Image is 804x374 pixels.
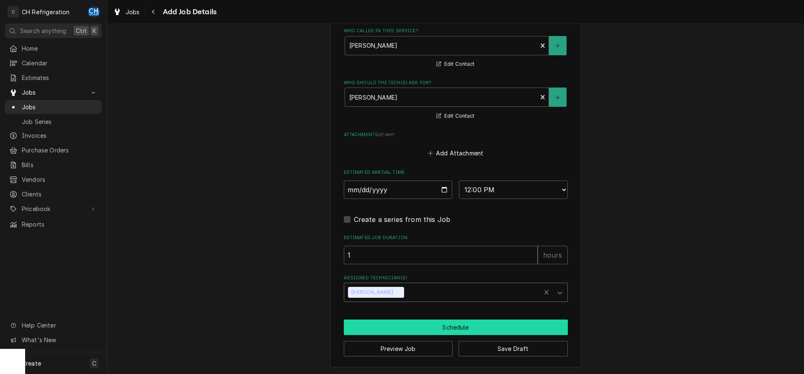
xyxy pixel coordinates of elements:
[5,56,102,70] a: Calendar
[5,85,102,99] a: Go to Jobs
[5,23,102,38] button: Search anythingCtrlK
[160,6,216,18] span: Add Job Details
[344,320,568,335] button: Schedule
[344,235,568,264] div: Estimated Job Duration
[344,80,568,121] div: Who should the tech(s) ask for?
[555,95,560,101] svg: Create New Contact
[22,360,41,367] span: Create
[5,217,102,231] a: Reports
[5,71,102,85] a: Estimates
[22,220,98,229] span: Reports
[22,160,98,169] span: Bills
[5,333,102,347] a: Go to What's New
[22,117,98,126] span: Job Series
[5,202,102,216] a: Go to Pricebook
[8,6,19,18] div: C
[348,287,395,298] div: [PERSON_NAME]
[110,5,143,19] a: Jobs
[459,341,568,356] button: Save Draft
[344,320,568,335] div: Button Group Row
[5,41,102,55] a: Home
[344,132,568,159] div: Attachments
[92,359,96,368] span: C
[22,131,98,140] span: Invoices
[22,59,98,67] span: Calendar
[435,111,476,121] button: Edit Contact
[549,88,567,107] button: Create New Contact
[344,28,568,69] div: Who called in this service?
[20,26,66,35] span: Search anything
[354,214,451,224] label: Create a series from this Job
[344,235,568,241] label: Estimated Job Duration
[5,129,102,142] a: Invoices
[344,28,568,34] label: Who called in this service?
[344,80,568,86] label: Who should the tech(s) ask for?
[147,5,160,18] button: Navigate back
[344,320,568,356] div: Button Group
[5,115,102,129] a: Job Series
[378,132,394,137] span: ( if any )
[22,146,98,155] span: Purchase Orders
[5,318,102,332] a: Go to Help Center
[549,36,567,55] button: Create New Contact
[22,321,97,330] span: Help Center
[344,132,568,138] label: Attachments
[5,143,102,157] a: Purchase Orders
[22,204,85,213] span: Pricebook
[5,187,102,201] a: Clients
[395,287,404,298] div: Remove Chris Hiraga
[344,335,568,356] div: Button Group Row
[344,275,568,302] div: Assigned Technician(s)
[344,341,453,356] button: Preview Job
[5,158,102,172] a: Bills
[5,100,102,114] a: Jobs
[22,73,98,82] span: Estimates
[22,44,98,53] span: Home
[5,173,102,186] a: Vendors
[76,26,87,35] span: Ctrl
[435,59,476,70] button: Edit Contact
[344,169,568,176] label: Estimated Arrival Time
[22,88,85,97] span: Jobs
[426,147,485,159] button: Add Attachment
[88,6,100,18] div: Chris Hiraga's Avatar
[344,181,453,199] input: Date
[344,275,568,281] label: Assigned Technician(s)
[22,103,98,111] span: Jobs
[22,175,98,184] span: Vendors
[126,8,140,16] span: Jobs
[538,246,568,264] div: hours
[22,335,97,344] span: What's New
[22,190,98,199] span: Clients
[344,169,568,199] div: Estimated Arrival Time
[88,6,100,18] div: CH
[93,26,96,35] span: K
[459,181,568,199] select: Time Select
[555,43,560,49] svg: Create New Contact
[22,8,70,16] div: CH Refrigeration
